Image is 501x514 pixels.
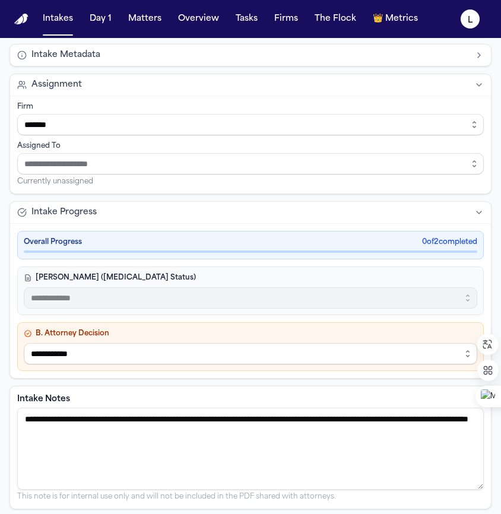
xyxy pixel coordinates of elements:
[269,8,303,30] button: Firms
[31,79,82,91] span: Assignment
[17,177,93,186] span: Currently unassigned
[17,102,484,112] div: Firm
[123,8,166,30] button: Matters
[17,492,484,502] p: This note is for internal use only and will not be included in the PDF shared with attorneys.
[368,8,423,30] button: crownMetrics
[31,49,100,61] span: Intake Metadata
[10,74,491,96] button: Assignment
[14,14,28,25] a: Home
[10,202,491,223] button: Intake Progress
[38,8,78,30] button: Intakes
[24,329,477,338] h4: B. Attorney Decision
[173,8,224,30] button: Overview
[17,114,484,135] input: Select firm
[31,207,97,218] span: Intake Progress
[17,141,484,151] div: Assigned To
[17,408,484,490] textarea: Intake notes
[24,273,477,283] h4: [PERSON_NAME] ([MEDICAL_DATA] Status)
[14,14,28,25] img: Finch Logo
[422,237,477,247] span: 0 of 2 completed
[231,8,262,30] button: Tasks
[17,394,484,405] label: Intake Notes
[17,153,484,174] input: Assign to staff member
[310,8,361,30] button: The Flock
[24,237,82,247] span: Overall Progress
[85,8,116,30] button: Day 1
[10,45,491,66] button: Intake Metadata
